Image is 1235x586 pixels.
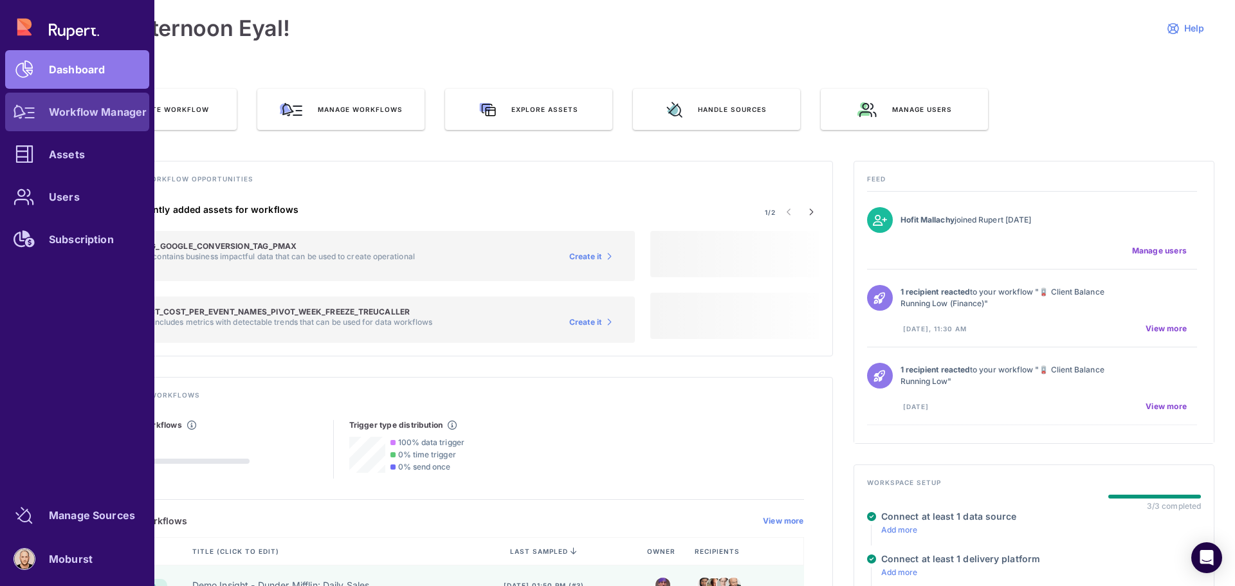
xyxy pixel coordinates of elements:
[901,365,970,374] strong: 1 recipient reacted
[901,364,1126,387] p: to your workflow "🪫 Client Balance Running Low"
[881,567,918,577] a: Add more
[5,496,149,535] a: Manage Sources
[901,286,1126,309] p: to your workflow "🪫 Client Balance Running Low (Finance)"
[867,174,1201,191] h4: Feed
[83,204,635,215] h4: Suggested recently added assets for workflows
[49,511,135,519] div: Manage Sources
[1184,23,1204,34] span: Help
[133,105,209,114] span: Create Workflow
[901,214,1126,226] p: joined Rupert [DATE]
[698,105,767,114] span: Handle sources
[695,547,742,556] span: Recipients
[1147,501,1201,511] div: 3/3 completed
[69,72,1214,89] h3: QUICK ACTIONS
[98,469,250,479] p: 0/2 workflows
[49,151,85,158] div: Assets
[881,511,1017,522] h4: Connect at least 1 data source
[49,235,114,243] div: Subscription
[510,547,568,555] span: last sampled
[69,15,289,41] h1: Good afternoon Eyal!
[901,287,970,297] strong: 1 recipient reacted
[14,549,35,569] img: account-photo
[511,105,578,114] span: Explore assets
[1146,401,1187,412] span: View more
[5,178,149,216] a: Users
[765,208,776,217] span: 1/2
[83,174,819,191] h4: Discover new workflow opportunities
[881,553,1040,565] h4: Connect at least 1 delivery platform
[49,193,80,201] div: Users
[867,478,1201,495] h4: Workspace setup
[647,547,678,556] span: Owner
[49,108,147,116] div: Workflow Manager
[318,105,403,114] span: Manage workflows
[349,420,443,430] h5: Trigger type distribution
[398,462,451,472] span: 0% send once
[763,516,804,526] a: View more
[903,402,929,411] span: [DATE]
[398,450,456,459] span: 0% time trigger
[5,93,149,131] a: Workflow Manager
[5,220,149,259] a: Subscription
[881,525,918,535] a: Add more
[1191,542,1222,573] div: Open Intercom Messenger
[114,317,433,327] p: This asset includes metrics with detectable trends that can be used for data workflows
[892,105,952,114] span: Manage users
[569,317,602,327] span: Create it
[1146,324,1187,334] span: View more
[5,135,149,174] a: Assets
[49,555,93,563] div: Moburst
[398,437,464,447] span: 100% data trigger
[901,215,955,224] strong: Hofit Mallachy
[114,252,447,271] p: This asset contains business impactful data that can be used to create operational workflows
[192,547,282,556] span: Title (click to edit)
[903,324,967,333] span: [DATE], 11:30 am
[114,241,447,252] h5: Table: STG_GOOGLE_CONVERSION_TAG_PMAX
[114,307,433,317] h5: Table: FACT_COST_PER_EVENT_NAMES_PIVOT_WEEK_FREEZE_TREUCALLER
[83,390,819,407] h4: Track existing workflows
[569,252,602,262] span: Create it
[1132,246,1187,256] span: Manage users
